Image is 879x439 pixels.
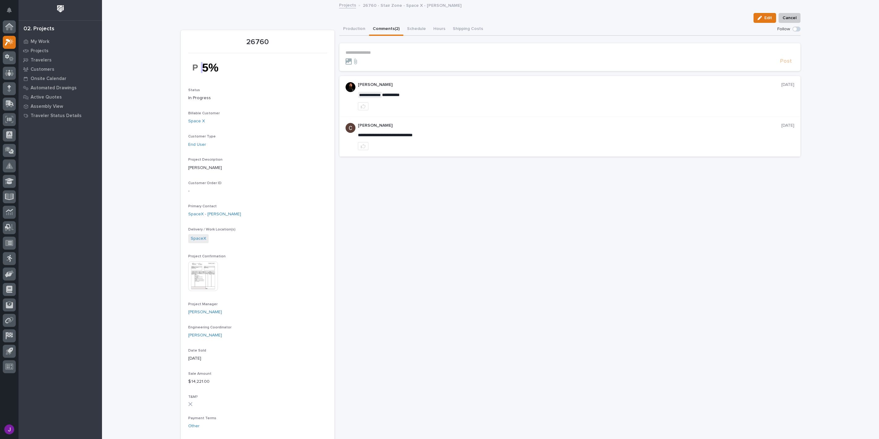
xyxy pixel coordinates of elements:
[188,349,206,352] span: Date Sold
[188,355,327,362] p: [DATE]
[188,205,217,208] span: Primary Contact
[31,48,49,54] p: Projects
[31,67,54,72] p: Customers
[31,76,66,82] p: Onsite Calendar
[55,3,66,15] img: Workspace Logo
[188,228,236,231] span: Delivery / Work Location(s)
[358,123,781,128] p: [PERSON_NAME]
[363,2,461,8] p: 26760 - Stair Zone - Space X - [PERSON_NAME]
[188,88,200,92] span: Status
[346,82,355,92] img: zmKUmRVDQjmBLfnAs97p
[19,111,102,120] a: Traveler Status Details
[188,416,216,420] span: Payment Terms
[188,332,222,339] a: [PERSON_NAME]
[764,15,772,21] span: Edit
[19,55,102,65] a: Travelers
[188,395,198,399] span: T&M?
[188,309,222,315] a: [PERSON_NAME]
[23,26,54,32] div: 02. Projects
[430,23,449,36] button: Hours
[188,112,220,115] span: Billable Customer
[31,95,62,100] p: Active Quotes
[781,82,794,87] p: [DATE]
[191,235,206,242] a: SpaceX
[779,13,800,23] button: Cancel
[188,118,205,125] a: Space X
[8,7,16,17] div: Notifications
[346,123,355,133] img: AGNmyxaji213nCK4JzPdPN3H3CMBhXDSA2tJ_sy3UIa5=s96-c
[188,326,231,329] span: Engineering Coordinator
[19,83,102,92] a: Automated Drawings
[188,372,211,376] span: Sale Amount
[339,1,356,8] a: Projects
[339,23,369,36] button: Production
[754,13,776,23] button: Edit
[19,102,102,111] a: Assembly View
[369,23,403,36] button: Comments (2)
[188,57,235,78] img: M--exafJF0KHRmlcn7iEcOMNpoXVy_aBnw9kEeaLl9I
[777,27,790,32] p: Follow
[19,65,102,74] a: Customers
[358,142,368,150] button: like this post
[31,113,82,119] p: Traveler Status Details
[19,46,102,55] a: Projects
[188,95,327,101] p: In Progress
[188,423,200,429] a: Other
[783,14,796,22] span: Cancel
[188,302,218,306] span: Project Manager
[3,4,16,17] button: Notifications
[19,92,102,102] a: Active Quotes
[188,211,241,217] a: SpaceX - [PERSON_NAME]
[358,102,368,110] button: like this post
[3,423,16,436] button: users-avatar
[188,135,216,138] span: Customer Type
[188,38,327,47] p: 26760
[188,255,226,258] span: Project Confirmation
[188,188,327,194] p: -
[188,378,327,385] p: $ 14,221.00
[780,58,792,65] span: Post
[188,181,222,185] span: Customer Order ID
[403,23,430,36] button: Schedule
[31,39,49,44] p: My Work
[31,57,52,63] p: Travelers
[31,104,63,109] p: Assembly View
[188,141,206,148] a: End User
[781,123,794,128] p: [DATE]
[778,58,794,65] button: Post
[31,85,77,91] p: Automated Drawings
[188,158,223,162] span: Project Description
[188,165,327,171] p: [PERSON_NAME]
[19,37,102,46] a: My Work
[19,74,102,83] a: Onsite Calendar
[358,82,781,87] p: [PERSON_NAME]
[449,23,487,36] button: Shipping Costs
